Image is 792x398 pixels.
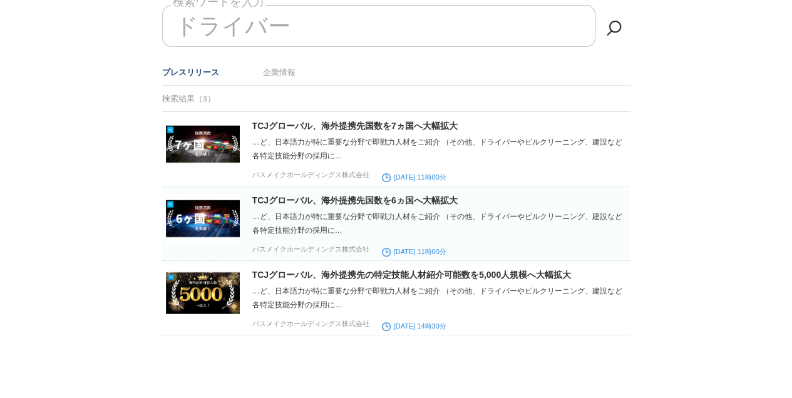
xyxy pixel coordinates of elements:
img: 89067-184-a77484f2d8614548ddfaf1a43f8b71ee-1200x600.png [166,120,240,168]
a: 企業情報 [263,68,296,77]
div: …ど、日本語力が特に重要な分野で即戦力人材をご紹介 （その他、ドライバーやビルクリーニング、建設など各特定技能分野の採用に… [252,135,628,163]
img: 89067-178-65503d853d0012a252d963af3f2873e4-1200x600.png [166,194,240,243]
p: パスメイクホールディングス株式会社 [252,245,369,254]
div: 検索結果（3） [162,86,630,112]
time: [DATE] 11時00分 [382,248,446,255]
a: TCJグローバル、海外提携先国数を6ヵ国へ大幅拡大 [252,195,458,205]
div: …ど、日本語力が特に重要な分野で即戦力人材をご紹介 （その他、ドライバーやビルクリーニング、建設など各特定技能分野の採用に… [252,284,628,312]
time: [DATE] 11時00分 [382,173,446,181]
a: TCJグローバル、海外提携先国数を7ヵ国へ大幅拡大 [252,121,458,131]
img: 89067-169-d8af5badbb72307e99cd0339a23a65e4-1280x720.png [166,268,240,317]
p: パスメイクホールディングス株式会社 [252,170,369,180]
a: プレスリリース [162,68,219,77]
p: パスメイクホールディングス株式会社 [252,319,369,329]
div: …ど、日本語力が特に重要な分野で即戦力人材をご紹介 （その他、ドライバーやビルクリーニング、建設など各特定技能分野の採用に… [252,210,628,237]
a: TCJグローバル、海外提携先の特定技能人材紹介可能数を5,000人規模へ大幅拡大 [252,270,571,280]
time: [DATE] 14時30分 [382,322,446,330]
